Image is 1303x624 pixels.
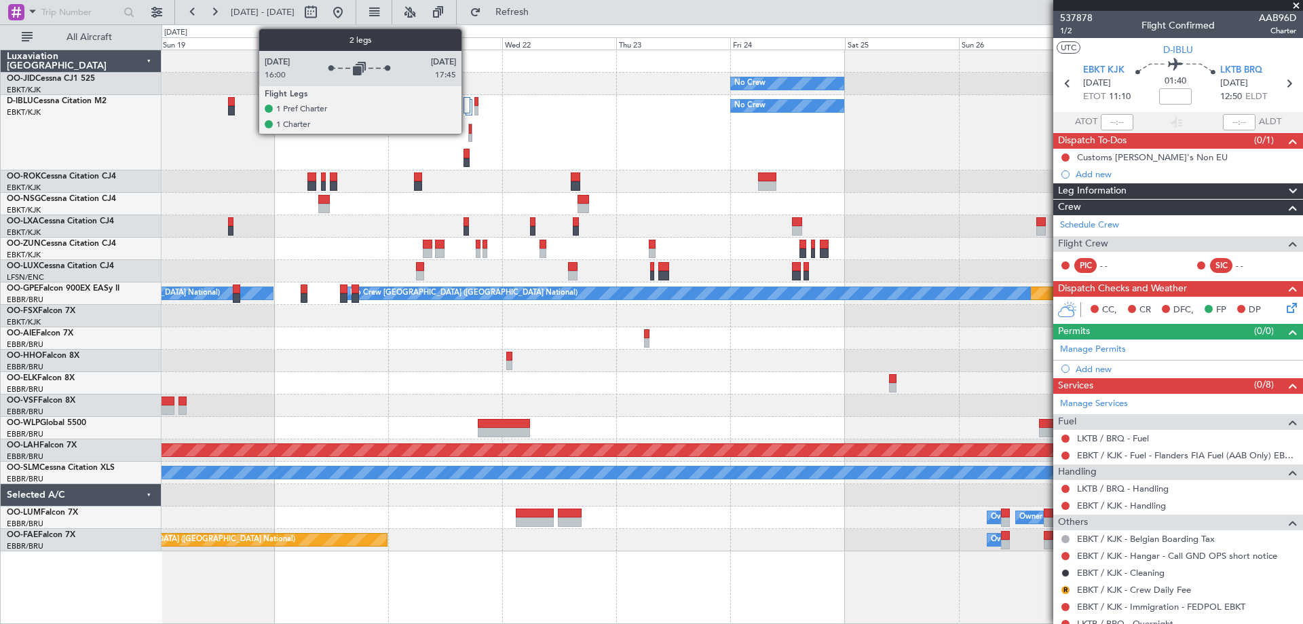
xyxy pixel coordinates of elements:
[7,362,43,372] a: EBBR/BRU
[7,531,75,539] a: OO-FAEFalcon 7X
[7,441,77,449] a: OO-LAHFalcon 7X
[41,2,119,22] input: Trip Number
[1163,43,1193,57] span: D-IBLU
[1109,90,1131,104] span: 11:10
[1075,115,1097,129] span: ATOT
[7,285,119,293] a: OO-GPEFalcon 900EX EASy II
[959,37,1073,50] div: Sun 26
[1236,259,1266,272] div: - -
[7,509,41,517] span: OO-LUM
[1058,515,1088,530] span: Others
[1058,464,1097,480] span: Handling
[1058,378,1093,394] span: Services
[1077,433,1149,444] a: LKTB / BRQ - Fuel
[1077,483,1169,494] a: LKTB / BRQ - Handling
[35,33,143,42] span: All Aircraft
[1077,584,1191,595] a: EBKT / KJK - Crew Daily Fee
[1058,414,1076,430] span: Fuel
[484,7,541,17] span: Refresh
[991,507,1083,528] div: Owner Melsbroek Air Base
[1083,77,1111,90] span: [DATE]
[1139,304,1151,317] span: CR
[1259,11,1296,25] span: AAB96D
[50,530,295,550] div: Planned Maint [GEOGRAPHIC_DATA] ([GEOGRAPHIC_DATA] National)
[7,352,79,360] a: OO-HHOFalcon 8X
[1077,449,1296,461] a: EBKT / KJK - Fuel - Flanders FIA Fuel (AAB Only) EBKT / KJK
[1060,11,1093,25] span: 537878
[1058,183,1127,199] span: Leg Information
[7,262,39,270] span: OO-LUX
[7,317,41,327] a: EBKT/KJK
[7,384,43,394] a: EBBR/BRU
[7,85,41,95] a: EBKT/KJK
[7,419,86,427] a: OO-WLPGlobal 5500
[7,172,41,181] span: OO-ROK
[1076,363,1296,375] div: Add new
[7,75,35,83] span: OO-JID
[7,452,43,462] a: EBBR/BRU
[1077,601,1245,612] a: EBKT / KJK - Immigration - FEDPOL EBKT
[1216,304,1226,317] span: FP
[7,227,41,238] a: EBKT/KJK
[616,37,730,50] div: Thu 23
[1077,550,1277,562] a: EBKT / KJK - Hangar - Call GND OPS short notice
[1220,64,1262,77] span: LKTB BRQ
[1057,41,1080,54] button: UTC
[7,509,78,517] a: OO-LUMFalcon 7X
[7,307,75,315] a: OO-FSXFalcon 7X
[7,183,41,193] a: EBKT/KJK
[7,397,38,405] span: OO-VSF
[464,1,545,23] button: Refresh
[7,262,114,270] a: OO-LUXCessna Citation CJ4
[7,250,41,260] a: EBKT/KJK
[7,205,41,215] a: EBKT/KJK
[1083,90,1106,104] span: ETOT
[1061,586,1070,594] button: R
[1058,133,1127,149] span: Dispatch To-Dos
[730,37,844,50] div: Fri 24
[160,37,274,50] div: Sun 19
[1077,500,1166,511] a: EBKT / KJK - Handling
[1077,567,1165,579] a: EBKT / KJK - Cleaning
[1249,304,1261,317] span: DP
[991,530,1083,550] div: Owner Melsbroek Air Base
[1058,324,1090,339] span: Permits
[15,26,147,48] button: All Aircraft
[7,519,43,529] a: EBBR/BRU
[7,285,39,293] span: OO-GPE
[7,531,38,539] span: OO-FAE
[7,407,43,417] a: EBBR/BRU
[7,441,39,449] span: OO-LAH
[7,195,41,203] span: OO-NSG
[1060,397,1128,411] a: Manage Services
[7,329,73,337] a: OO-AIEFalcon 7X
[1220,90,1242,104] span: 12:50
[1210,258,1232,273] div: SIC
[164,27,187,39] div: [DATE]
[388,37,502,50] div: Tue 21
[734,73,766,94] div: No Crew
[1259,115,1281,129] span: ALDT
[7,352,42,360] span: OO-HHO
[350,283,578,304] div: No Crew [GEOGRAPHIC_DATA] ([GEOGRAPHIC_DATA] National)
[734,96,766,116] div: No Crew
[1100,259,1131,272] div: - -
[1102,304,1117,317] span: CC,
[7,464,39,472] span: OO-SLM
[1058,281,1187,297] span: Dispatch Checks and Weather
[1060,219,1119,232] a: Schedule Crew
[1083,64,1125,77] span: EBKT KJK
[7,429,43,439] a: EBBR/BRU
[1141,18,1215,33] div: Flight Confirmed
[1101,114,1133,130] input: --:--
[1019,507,1112,528] div: Owner Melsbroek Air Base
[7,97,107,105] a: D-IBLUCessna Citation M2
[7,464,115,472] a: OO-SLMCessna Citation XLS
[1254,133,1274,147] span: (0/1)
[1058,236,1108,252] span: Flight Crew
[1254,324,1274,338] span: (0/0)
[7,329,36,337] span: OO-AIE
[7,397,75,405] a: OO-VSFFalcon 8X
[1058,200,1081,215] span: Crew
[231,6,295,18] span: [DATE] - [DATE]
